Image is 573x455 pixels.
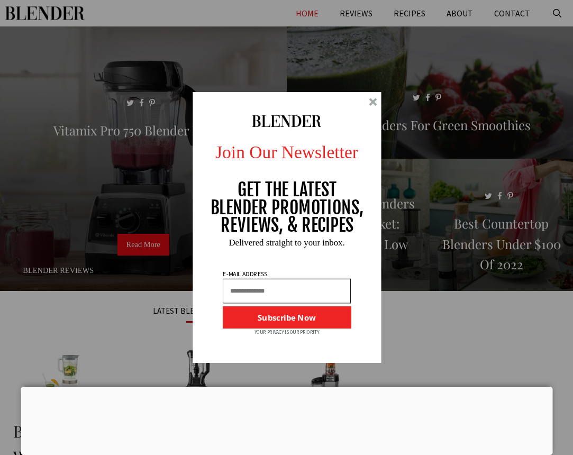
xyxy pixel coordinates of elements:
button: Subscribe Now [222,306,350,329]
p: Delivered straight to your inbox. [183,238,390,247]
iframe: Advertisement [21,387,552,452]
p: E-MAIL ADDRESS [222,271,268,277]
p: Join Our Newsletter [183,139,390,165]
p: YOUR PRIVACY IS OUR PRIORITY [254,329,319,336]
p: GET THE LATEST BLENDER PROMOTIONS, REVIEWS, & RECIPES [210,181,363,234]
